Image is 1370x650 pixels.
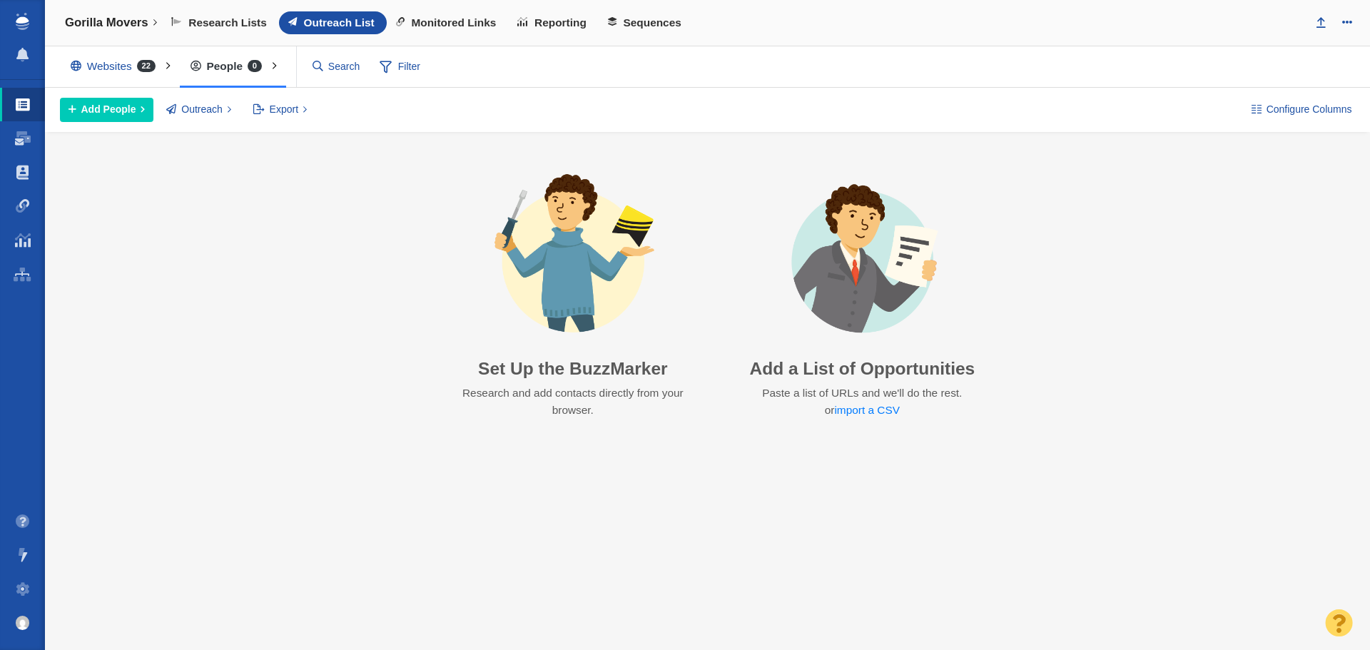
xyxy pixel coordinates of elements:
button: Export [245,98,315,122]
span: Sequences [624,16,681,29]
span: Outreach List [304,16,375,29]
span: Monitored Links [412,16,497,29]
h3: Set Up the BuzzMarker [440,358,706,379]
a: Sequences [599,11,694,34]
span: Filter [372,54,429,81]
img: avatar-buzzmarker-setup.png [471,172,675,347]
a: import a CSV [834,404,900,416]
img: d3895725eb174adcf95c2ff5092785ef [16,616,30,630]
img: avatar-import-list.png [761,172,965,347]
p: Research and add contacts directly from your browser. [453,385,692,420]
span: Reporting [534,16,587,29]
span: Configure Columns [1267,102,1352,117]
div: Websites [60,50,173,83]
a: Reporting [508,11,598,34]
span: Add People [81,102,136,117]
input: Search [307,54,367,79]
span: Outreach [181,102,223,117]
h4: Gorilla Movers [65,16,148,30]
span: 22 [137,60,156,72]
span: Export [270,102,298,117]
h3: Add a List of Opportunities [749,358,975,379]
button: Add People [60,98,153,122]
button: Configure Columns [1243,98,1360,122]
span: Research Lists [188,16,267,29]
img: buzzstream_logo_iconsimple.png [16,13,29,30]
button: Outreach [158,98,240,122]
a: Outreach List [279,11,387,34]
p: Paste a list of URLs and we'll do the rest. or [761,385,963,420]
a: Monitored Links [387,11,509,34]
a: Research Lists [162,11,278,34]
